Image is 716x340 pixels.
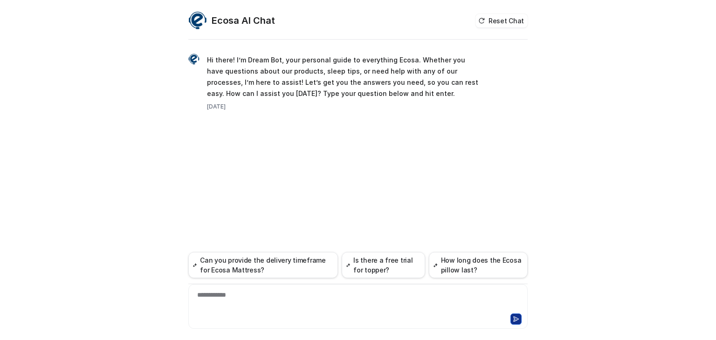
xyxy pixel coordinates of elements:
button: Is there a free trial for topper? [342,252,425,278]
div: [DATE] [207,102,480,111]
h2: Ecosa AI Chat [212,14,275,27]
button: Can you provide the delivery timeframe for Ecosa Mattress? [188,252,338,278]
button: Reset Chat [475,14,528,27]
button: How long does the Ecosa pillow last? [429,252,528,278]
p: Hi there! I’m Dream Bot, your personal guide to everything Ecosa. Whether you have questions abou... [207,54,480,99]
img: Widget [188,11,207,30]
img: Widget [188,54,200,65]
